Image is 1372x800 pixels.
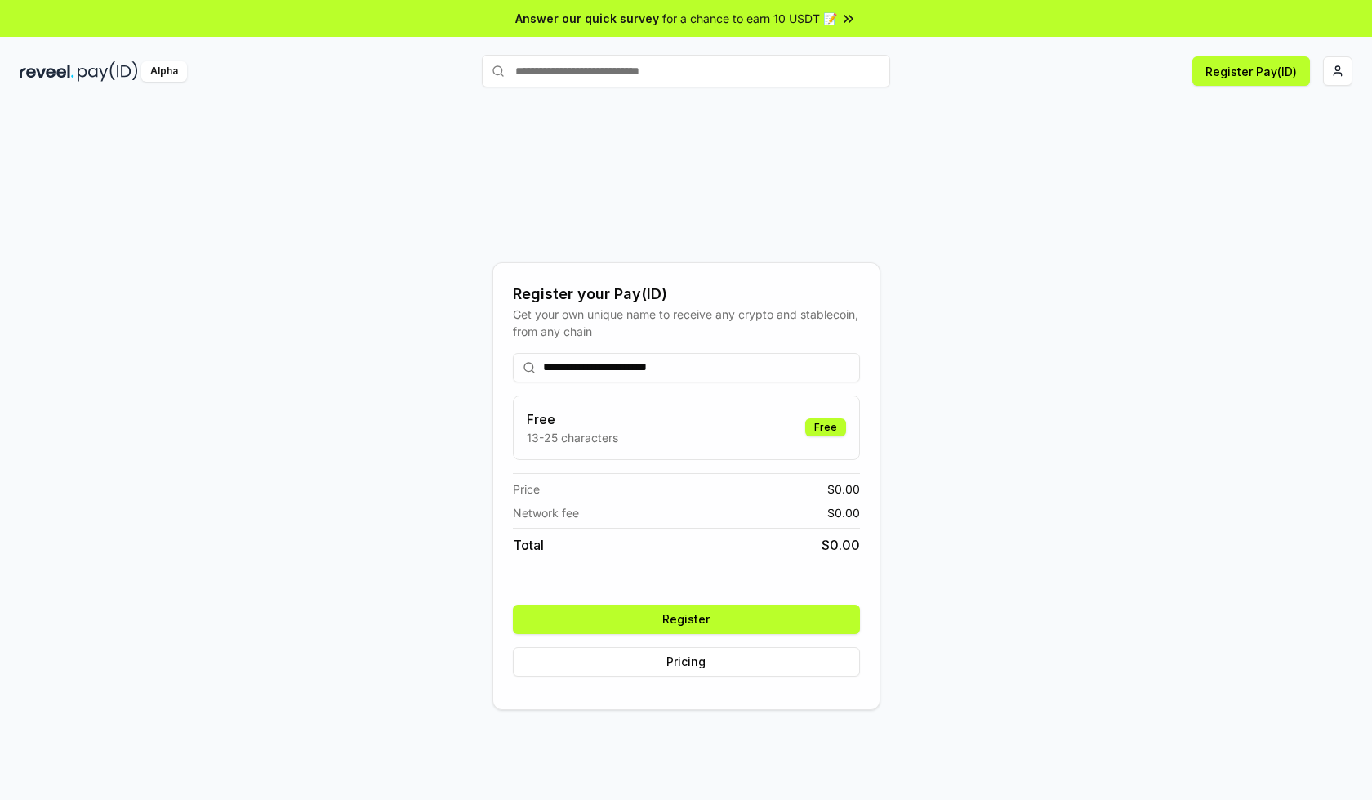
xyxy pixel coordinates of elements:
img: pay_id [78,61,138,82]
span: Answer our quick survey [515,10,659,27]
span: $ 0.00 [822,535,860,555]
span: $ 0.00 [827,480,860,498]
div: Register your Pay(ID) [513,283,860,306]
button: Pricing [513,647,860,677]
span: Total [513,535,544,555]
span: for a chance to earn 10 USDT 📝 [662,10,837,27]
button: Register Pay(ID) [1192,56,1310,86]
h3: Free [527,409,618,429]
span: Price [513,480,540,498]
img: reveel_dark [20,61,74,82]
p: 13-25 characters [527,429,618,446]
div: Alpha [141,61,187,82]
span: Network fee [513,504,579,521]
div: Get your own unique name to receive any crypto and stablecoin, from any chain [513,306,860,340]
button: Register [513,605,860,634]
div: Free [805,418,846,436]
span: $ 0.00 [827,504,860,521]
